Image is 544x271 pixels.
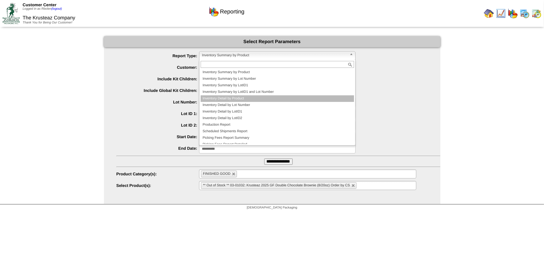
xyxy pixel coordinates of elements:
img: graph.gif [209,7,219,17]
span: Inventory Summary by Product [202,52,347,59]
span: Reporting [220,8,244,15]
label: Product Category(s): [116,172,199,176]
img: ZoRoCo_Logo(Green%26Foil)%20jpg.webp [3,3,20,24]
div: Select Report Parameters [104,36,440,47]
li: Inventory Summary by Product [201,69,354,76]
li: Scheduled Shipments Report [201,128,354,135]
img: calendarinout.gif [531,8,541,18]
label: Lot ID 2: [116,123,199,128]
label: Include Kit Children: [116,77,199,81]
li: Inventory Detail by Lot Number [201,102,354,108]
label: Lot Number: [116,100,199,104]
li: Inventory Summary by LotID1 and Lot Number [201,89,354,95]
img: line_graph.gif [496,8,506,18]
img: home.gif [484,8,494,18]
span: Thank You for Being Our Customer! [23,21,72,24]
li: Inventory Detail by LotID2 [201,115,354,122]
li: Production Report [201,122,354,128]
li: Picking Fees Report Detailed [201,141,354,148]
span: The Krusteaz Company [116,63,440,70]
label: Select Product(s): [116,183,199,188]
span: FINISHED GOOD [203,172,230,176]
span: Logged in as Rbolen [23,7,62,11]
img: calendarprod.gif [520,8,530,18]
label: Lot ID 1: [116,111,199,116]
a: (logout) [51,7,62,11]
li: Inventory Detail by Product [201,95,354,102]
span: The Krusteaz Company [23,15,75,21]
span: Customer Center [23,3,56,7]
img: graph.gif [508,8,518,18]
label: End Date: [116,146,199,151]
li: Inventory Summary by Lot Number [201,76,354,82]
label: Report Type: [116,53,199,58]
li: Inventory Detail by LotID1 [201,108,354,115]
label: Customer: [116,65,199,70]
span: [DEMOGRAPHIC_DATA] Packaging [247,206,297,209]
span: ** Out of Stock ** 03-01032: Krusteaz 2025 GF Double Chocolate Brownie (8/20oz) Order by CS [203,183,350,187]
label: Start Date: [116,134,199,139]
label: Include Global Kit Children: [116,88,199,93]
li: Picking Fees Report Summary [201,135,354,141]
li: Inventory Summary by LotID1 [201,82,354,89]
